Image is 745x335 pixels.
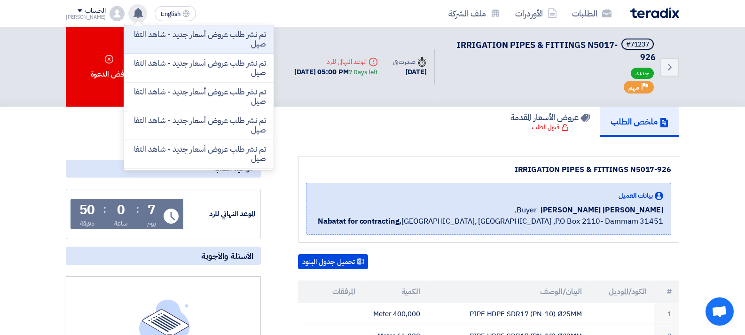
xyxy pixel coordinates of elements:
[447,39,656,63] h5: IRRIGATION PIPES & FITTINGS N5017-926
[306,164,671,175] div: IRRIGATION PIPES & FITTINGS N5017-926
[132,87,266,106] p: تم نشر طلب عروض أسعار جديد - شاهد التفاصيل
[298,280,363,303] th: المرفقات
[136,201,139,218] div: :
[294,57,377,67] div: الموعد النهائي للرد
[185,209,256,219] div: الموعد النهائي للرد
[541,204,663,216] span: [PERSON_NAME] [PERSON_NAME]
[510,112,590,123] h5: عروض الأسعار المقدمة
[147,218,156,228] div: يوم
[619,191,653,201] span: بيانات العميل
[630,8,679,18] img: Teradix logo
[500,107,600,137] a: عروض الأسعار المقدمة قبول الطلب
[349,68,378,77] div: 7 Days left
[103,201,106,218] div: :
[441,2,508,24] a: ملف الشركة
[132,59,266,78] p: تم نشر طلب عروض أسعار جديد - شاهد التفاصيل
[532,123,569,132] div: قبول الطلب
[393,57,427,67] div: صدرت في
[318,216,663,227] span: [GEOGRAPHIC_DATA], [GEOGRAPHIC_DATA] ,P.O Box 2110- Dammam 31451
[132,30,266,49] p: تم نشر طلب عروض أسعار جديد - شاهد التفاصيل
[201,250,253,261] span: الأسئلة والأجوبة
[363,280,428,303] th: الكمية
[631,68,654,79] span: جديد
[654,303,679,325] td: 1
[428,280,590,303] th: البيان/الوصف
[66,15,106,20] div: [PERSON_NAME]
[132,145,266,164] p: تم نشر طلب عروض أسعار جديد - شاهد التفاصيل
[508,2,565,24] a: الأوردرات
[457,39,656,63] span: IRRIGATION PIPES & FITTINGS N5017-926
[161,11,180,17] span: English
[85,7,105,15] div: الحساب
[298,254,368,269] button: تحميل جدول البنود
[626,41,649,48] div: #71237
[132,116,266,135] p: تم نشر طلب عروض أسعار جديد - شاهد التفاصيل
[294,67,377,78] div: [DATE] 05:00 PM
[318,216,402,227] b: Nabatat for contracting,
[515,204,536,216] span: Buyer,
[80,218,94,228] div: دقيقة
[66,160,261,178] div: مواعيد الطلب
[628,83,639,92] span: مهم
[79,203,95,217] div: 50
[114,218,128,228] div: ساعة
[706,297,734,326] a: Open chat
[428,303,590,325] td: PIPE HDPE SDR17 (PN-10) Ø25MM
[117,203,125,217] div: 0
[155,6,196,21] button: English
[110,6,125,21] img: profile_test.png
[611,116,669,127] h5: ملخص الطلب
[565,2,619,24] a: الطلبات
[66,27,150,107] div: رفض الدعوة
[589,280,654,303] th: الكود/الموديل
[654,280,679,303] th: #
[393,67,427,78] div: [DATE]
[363,303,428,325] td: 400,000 Meter
[148,203,156,217] div: 7
[600,107,679,137] a: ملخص الطلب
